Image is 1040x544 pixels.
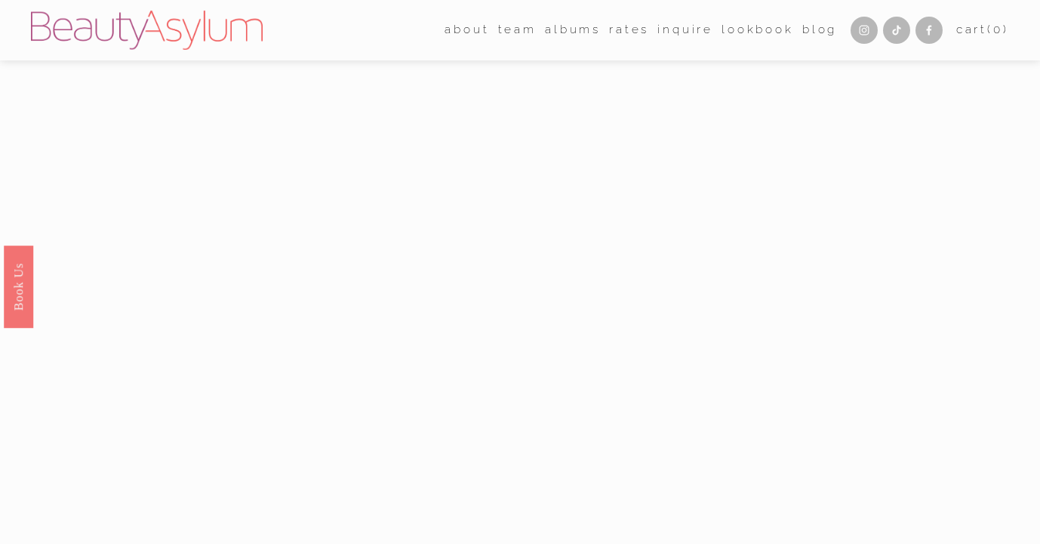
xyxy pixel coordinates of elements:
a: Rates [609,18,649,42]
span: team [498,20,537,41]
a: Blog [802,18,837,42]
span: about [445,20,489,41]
img: Beauty Asylum | Bridal Hair &amp; Makeup Charlotte &amp; Atlanta [31,11,263,50]
a: albums [545,18,601,42]
a: Inquire [657,18,713,42]
span: ( ) [987,23,1009,36]
a: TikTok [883,17,910,44]
a: Lookbook [722,18,794,42]
a: 0 items in cart [956,20,1009,41]
a: folder dropdown [445,18,489,42]
a: Facebook [915,17,943,44]
a: Book Us [4,246,33,328]
span: 0 [993,23,1003,36]
a: Instagram [851,17,878,44]
a: folder dropdown [498,18,537,42]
